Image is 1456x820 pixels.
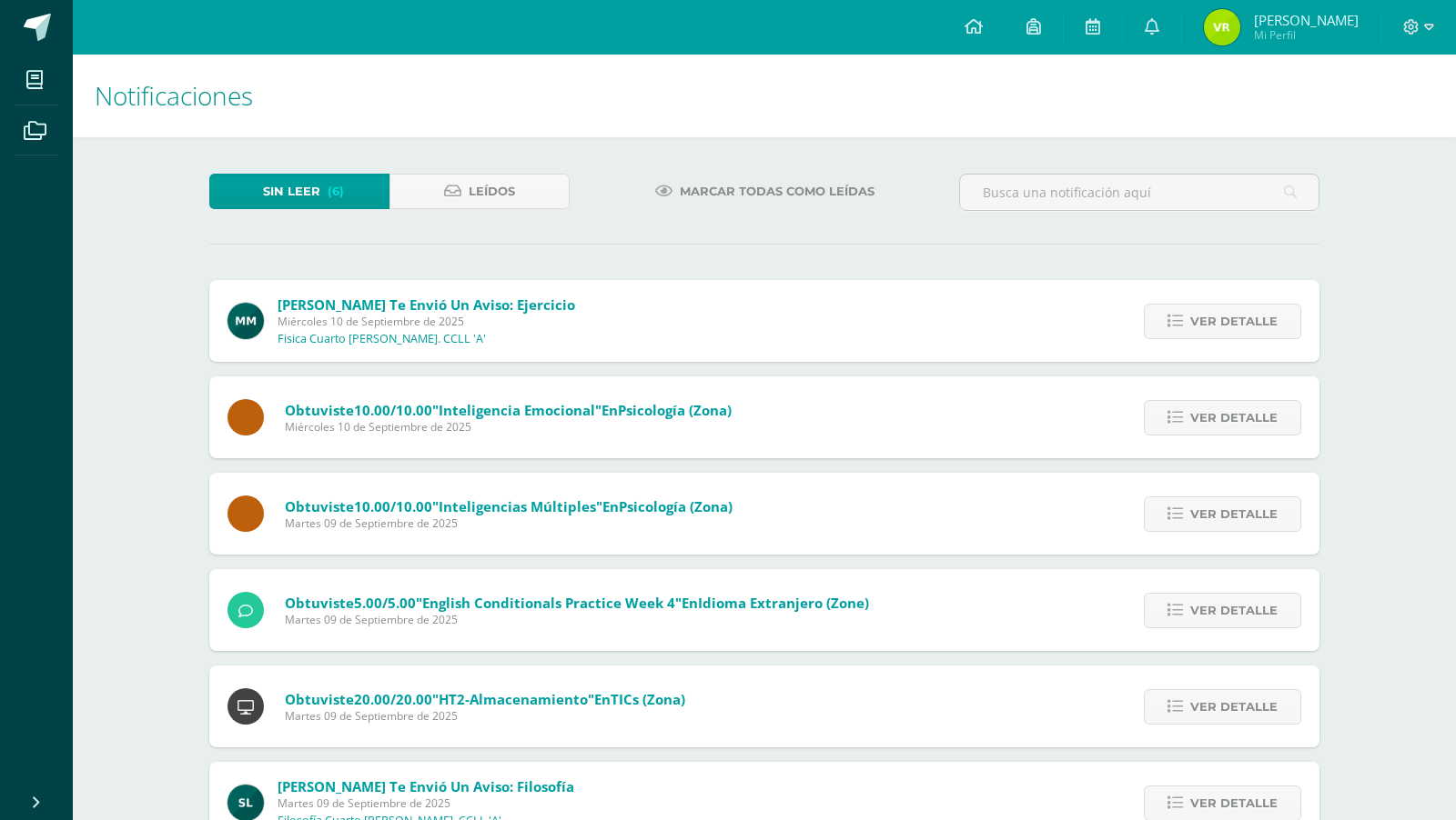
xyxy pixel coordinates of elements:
span: Martes 09 de Septiembre de 2025 [278,795,574,811]
span: Miércoles 10 de Septiembre de 2025 [285,419,732,435]
span: Obtuviste en [285,690,685,708]
span: Leídos [469,175,515,208]
span: Psicología (Zona) [619,497,733,515]
span: "Inteligencias múltiples" [432,497,602,515]
span: 20.00/20.00 [354,690,432,708]
span: Notificaciones [95,78,253,113]
span: 5.00/5.00 [354,594,416,612]
span: "Inteligencia emocional" [432,401,602,419]
span: Martes 09 de Septiembre de 2025 [285,515,733,531]
span: [PERSON_NAME] te envió un aviso: Filosofía [278,777,574,795]
span: Martes 09 de Septiembre de 2025 [285,708,685,724]
span: Ver detalle [1190,594,1278,627]
span: "English Conditionals Practice week 4" [416,594,682,612]
span: Psicología (Zona) [618,401,732,419]
span: Ver detalle [1190,690,1278,724]
span: Ver detalle [1190,786,1278,820]
span: "HT2-Almacenamiento" [432,690,594,708]
span: Mi Perfil [1254,27,1359,43]
span: Martes 09 de Septiembre de 2025 [285,612,869,627]
span: [PERSON_NAME] te envió un aviso: Ejercicio [278,295,575,314]
a: Leídos [389,174,570,209]
img: ea0e1a9c59ed4b58333b589e14889882.png [227,303,264,339]
span: Ver detalle [1190,497,1278,531]
span: TICs (Zona) [611,690,685,708]
img: 8dfe248038fde8d0c27344052f3b737e.png [1204,9,1240,45]
span: Miércoles 10 de Septiembre de 2025 [278,314,575,329]
span: (6) [328,175,344,208]
span: Marcar todas como leídas [680,175,875,208]
span: Obtuviste en [285,594,869,612]
span: [PERSON_NAME] [1254,11,1359,29]
span: Ver detalle [1190,305,1278,338]
a: Marcar todas como leídas [632,174,897,209]
p: Fisica Cuarto [PERSON_NAME]. CCLL 'A' [278,332,486,346]
span: Idioma Extranjero (Zone) [698,594,869,612]
span: Ver detalle [1190,401,1278,435]
span: 10.00/10.00 [354,401,432,419]
span: Obtuviste en [285,401,732,419]
span: 10.00/10.00 [354,497,432,515]
span: Obtuviste en [285,497,733,515]
span: Sin leer [263,175,320,208]
a: Sin leer(6) [209,174,389,209]
input: Busca una notificación aquí [960,175,1319,210]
